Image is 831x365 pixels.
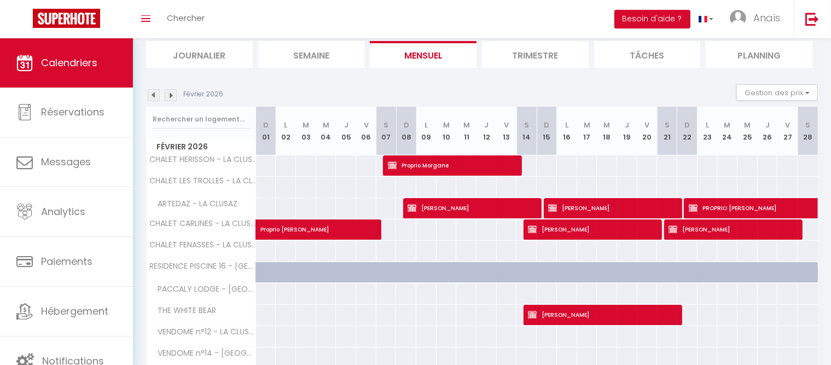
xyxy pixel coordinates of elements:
abbr: V [785,120,790,130]
th: 01 [256,107,276,155]
abbr: S [665,120,670,130]
th: 17 [577,107,597,155]
th: 27 [777,107,798,155]
span: PACCALY LODGE - [GEOGRAPHIC_DATA] [148,283,258,296]
button: Besoin d'aide ? [614,10,690,28]
li: Journalier [146,41,253,68]
span: [PERSON_NAME] [528,304,676,325]
abbr: M [744,120,751,130]
th: 06 [356,107,376,155]
th: 04 [316,107,336,155]
span: Février 2026 [147,139,255,155]
li: Tâches [594,41,701,68]
abbr: L [706,120,709,130]
img: logout [805,12,819,26]
abbr: V [644,120,649,130]
th: 07 [376,107,397,155]
th: 19 [617,107,637,155]
abbr: D [544,120,549,130]
abbr: M [604,120,611,130]
th: 21 [657,107,677,155]
a: Proprio [PERSON_NAME] [256,219,276,240]
span: Réservations [41,105,104,119]
span: CHALET LES TROLLES - LA CLUSAZ [148,177,258,185]
th: 20 [637,107,658,155]
abbr: J [765,120,770,130]
th: 13 [497,107,517,155]
abbr: L [425,120,428,130]
th: 28 [798,107,818,155]
span: ARTEDAZ - LA CLUSAZ [148,198,241,210]
th: 12 [476,107,497,155]
span: VENDOME n°12 - LA CLUSAZ [148,326,258,338]
img: Super Booking [33,9,100,28]
input: Rechercher un logement... [153,109,249,129]
abbr: M [724,120,731,130]
span: [PERSON_NAME] [548,198,676,218]
abbr: M [584,120,590,130]
span: CHALET CARLINES - LA CLUSAZ [148,219,258,228]
li: Planning [706,41,812,68]
span: Chercher [167,12,205,24]
img: ... [730,10,746,26]
abbr: M [303,120,309,130]
abbr: M [443,120,450,130]
abbr: S [805,120,810,130]
abbr: J [344,120,348,130]
abbr: D [404,120,409,130]
th: 25 [737,107,758,155]
li: Trimestre [482,41,589,68]
abbr: L [565,120,568,130]
span: [PERSON_NAME] [408,198,536,218]
th: 11 [456,107,476,155]
li: Semaine [258,41,365,68]
th: 23 [698,107,718,155]
abbr: D [263,120,269,130]
span: Proprio Morgane [388,155,516,176]
span: Anaïs [753,11,780,25]
abbr: V [504,120,509,130]
span: RESIDENCE PISCINE 16 - [GEOGRAPHIC_DATA] [148,262,258,270]
span: Proprio [PERSON_NAME] [260,213,411,234]
span: Paiements [41,254,92,268]
th: 22 [677,107,698,155]
span: CHALET HERISSON - LA CLUSAZ [148,155,258,164]
th: 14 [516,107,537,155]
th: 15 [537,107,557,155]
span: [PERSON_NAME] [669,219,797,240]
button: Ouvrir le widget de chat LiveChat [9,4,42,37]
span: THE WHITE BEAR [148,305,219,317]
abbr: D [684,120,690,130]
abbr: J [484,120,489,130]
abbr: L [284,120,288,130]
th: 16 [557,107,577,155]
th: 10 [437,107,457,155]
th: 08 [396,107,416,155]
abbr: S [383,120,388,130]
span: Messages [41,155,91,169]
span: Analytics [41,205,85,218]
th: 26 [758,107,778,155]
th: 03 [296,107,316,155]
th: 05 [336,107,356,155]
li: Mensuel [370,41,476,68]
span: CHALET FENASSES - LA CLUSAZ [148,241,258,249]
abbr: V [364,120,369,130]
span: Calendriers [41,56,97,69]
th: 18 [597,107,617,155]
span: Hébergement [41,304,108,318]
abbr: J [625,120,629,130]
button: Gestion des prix [736,84,818,101]
abbr: S [524,120,529,130]
th: 09 [416,107,437,155]
th: 24 [717,107,737,155]
abbr: M [323,120,329,130]
p: Février 2026 [183,89,223,100]
th: 02 [276,107,296,155]
span: VENDOME n°14 - [GEOGRAPHIC_DATA] [148,347,258,360]
span: [PERSON_NAME] [528,219,656,240]
abbr: M [463,120,470,130]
